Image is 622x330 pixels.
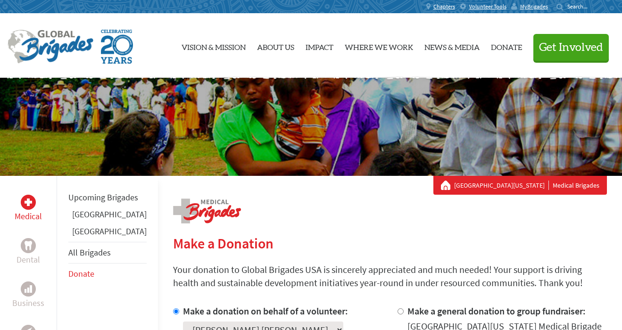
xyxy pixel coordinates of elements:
[101,30,133,64] img: Global Brigades Celebrating 20 Years
[15,210,42,223] p: Medical
[173,235,607,252] h2: Make a Donation
[183,305,348,317] label: Make a donation on behalf of a volunteer:
[25,198,32,206] img: Medical
[173,263,607,289] p: Your donation to Global Brigades USA is sincerely appreciated and much needed! Your support is dr...
[345,21,413,70] a: Where We Work
[424,21,480,70] a: News & Media
[12,297,44,310] p: Business
[17,253,40,266] p: Dental
[454,181,549,190] a: [GEOGRAPHIC_DATA][US_STATE]
[12,281,44,310] a: BusinessBusiness
[469,3,506,10] span: Volunteer Tools
[539,42,603,53] span: Get Involved
[306,21,333,70] a: Impact
[491,21,522,70] a: Donate
[567,3,594,10] input: Search...
[68,225,147,242] li: Guatemala
[182,21,246,70] a: Vision & Mission
[433,3,455,10] span: Chapters
[68,242,147,264] li: All Brigades
[8,30,93,64] img: Global Brigades Logo
[21,238,36,253] div: Dental
[21,195,36,210] div: Medical
[68,192,138,203] a: Upcoming Brigades
[257,21,294,70] a: About Us
[68,208,147,225] li: Ghana
[17,238,40,266] a: DentalDental
[25,285,32,293] img: Business
[68,268,94,279] a: Donate
[441,181,599,190] div: Medical Brigades
[520,3,548,10] span: MyBrigades
[25,241,32,250] img: Dental
[68,247,111,258] a: All Brigades
[21,281,36,297] div: Business
[15,195,42,223] a: MedicalMedical
[68,264,147,284] li: Donate
[407,305,586,317] label: Make a general donation to group fundraiser:
[68,187,147,208] li: Upcoming Brigades
[173,198,241,223] img: logo-medical.png
[533,34,609,61] button: Get Involved
[72,226,147,237] a: [GEOGRAPHIC_DATA]
[72,209,147,220] a: [GEOGRAPHIC_DATA]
